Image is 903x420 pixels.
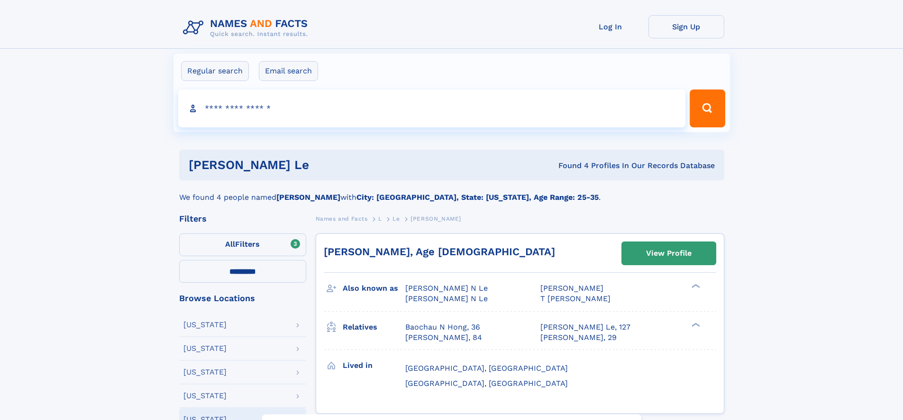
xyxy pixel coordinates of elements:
div: Found 4 Profiles In Our Records Database [434,161,715,171]
b: City: [GEOGRAPHIC_DATA], State: [US_STATE], Age Range: 25-35 [356,193,599,202]
span: T [PERSON_NAME] [540,294,611,303]
b: [PERSON_NAME] [276,193,340,202]
a: View Profile [622,242,716,265]
img: Logo Names and Facts [179,15,316,41]
span: [GEOGRAPHIC_DATA], [GEOGRAPHIC_DATA] [405,364,568,373]
a: Baochau N Hong, 36 [405,322,480,332]
input: search input [178,89,686,127]
span: Le [392,215,400,222]
div: [US_STATE] [183,321,227,329]
span: All [225,240,235,249]
a: L [378,213,382,224]
button: Search Button [690,89,725,127]
h3: Relatives [343,319,405,335]
label: Filters [179,233,306,256]
span: [PERSON_NAME] N Le [405,294,488,303]
span: L [378,215,382,222]
div: View Profile [646,242,692,264]
a: [PERSON_NAME] Le, 127 [540,322,630,332]
h1: [PERSON_NAME] le [189,159,434,171]
span: [PERSON_NAME] N Le [405,284,488,293]
h3: Lived in [343,357,405,374]
div: ❯ [689,283,701,289]
h3: Also known as [343,280,405,296]
a: Le [392,213,400,224]
div: We found 4 people named with . [179,180,724,203]
span: [PERSON_NAME] [410,215,461,222]
div: ❯ [689,322,701,328]
span: [PERSON_NAME] [540,284,603,293]
div: [US_STATE] [183,345,227,352]
div: [US_STATE] [183,392,227,400]
div: Filters [179,214,306,223]
label: Regular search [181,61,249,81]
a: Sign Up [648,15,724,38]
div: Browse Locations [179,294,306,303]
a: [PERSON_NAME], Age [DEMOGRAPHIC_DATA] [324,246,555,258]
a: [PERSON_NAME], 84 [405,332,482,343]
a: Names and Facts [316,213,368,224]
a: Log In [573,15,648,38]
span: [GEOGRAPHIC_DATA], [GEOGRAPHIC_DATA] [405,379,568,388]
label: Email search [259,61,318,81]
a: [PERSON_NAME], 29 [540,332,617,343]
div: [US_STATE] [183,368,227,376]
